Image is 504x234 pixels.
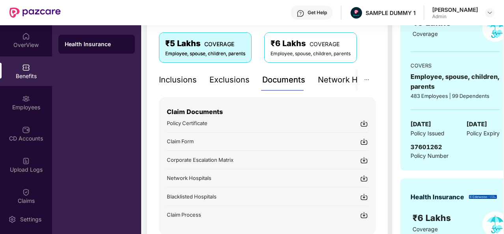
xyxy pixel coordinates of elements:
[358,69,376,91] button: ellipsis
[22,95,30,103] img: svg+xml;base64,PHN2ZyBpZD0iRW1wbG95ZWVzIiB4bWxucz0iaHR0cDovL3d3dy53My5vcmcvMjAwMC9zdmciIHdpZHRoPS...
[271,50,351,58] div: Employee, spouse, children, parents
[411,62,500,69] div: COVERS
[411,143,442,151] span: 37601262
[411,192,464,202] div: Health Insurance
[297,9,304,17] img: svg+xml;base64,PHN2ZyBpZD0iSGVscC0zMngzMiIgeG1sbnM9Imh0dHA6Ly93d3cudzMub3JnLzIwMDAvc3ZnIiB3aWR0aD...
[167,157,233,163] span: Corporate Escalation Matrix
[360,156,368,164] img: svg+xml;base64,PHN2ZyBpZD0iRG93bmxvYWQtMjR4MjQiIHhtbG5zPSJodHRwOi8vd3d3LnczLm9yZy8yMDAwL3N2ZyIgd2...
[351,7,362,19] img: Pazcare_Alternative_logo-01-01.png
[364,77,370,82] span: ellipsis
[360,120,368,127] img: svg+xml;base64,PHN2ZyBpZD0iRG93bmxvYWQtMjR4MjQiIHhtbG5zPSJodHRwOi8vd3d3LnczLm9yZy8yMDAwL3N2ZyIgd2...
[413,213,453,223] span: ₹6 Lakhs
[360,211,368,219] img: svg+xml;base64,PHN2ZyBpZD0iRG93bmxvYWQtMjR4MjQiIHhtbG5zPSJodHRwOi8vd3d3LnczLm9yZy8yMDAwL3N2ZyIgd2...
[22,157,30,165] img: svg+xml;base64,PHN2ZyBpZD0iVXBsb2FkX0xvZ3MiIGRhdGEtbmFtZT0iVXBsb2FkIExvZ3MiIHhtbG5zPSJodHRwOi8vd3...
[487,9,493,16] img: svg+xml;base64,PHN2ZyBpZD0iRHJvcGRvd24tMzJ4MzIiIHhtbG5zPSJodHRwOi8vd3d3LnczLm9yZy8yMDAwL3N2ZyIgd2...
[167,212,201,218] span: Claim Process
[413,226,438,232] span: Coverage
[167,175,211,181] span: Network Hospitals
[413,30,438,37] span: Coverage
[8,215,16,223] img: svg+xml;base64,PHN2ZyBpZD0iU2V0dGluZy0yMHgyMCIgeG1sbnM9Imh0dHA6Ly93d3cudzMub3JnLzIwMDAvc3ZnIiB3aW...
[22,126,30,134] img: svg+xml;base64,PHN2ZyBpZD0iQ0RfQWNjb3VudHMiIGRhdGEtbmFtZT0iQ0QgQWNjb3VudHMiIHhtbG5zPSJodHRwOi8vd3...
[9,7,61,18] img: New Pazcare Logo
[165,37,245,50] div: ₹5 Lakhs
[469,195,497,199] img: insurerLogo
[159,74,197,86] div: Inclusions
[360,174,368,182] img: svg+xml;base64,PHN2ZyBpZD0iRG93bmxvYWQtMjR4MjQiIHhtbG5zPSJodHRwOi8vd3d3LnczLm9yZy8yMDAwL3N2ZyIgd2...
[308,9,327,16] div: Get Help
[411,72,500,92] div: Employee, spouse, children, parents
[411,152,448,159] span: Policy Number
[167,138,194,144] span: Claim Form
[65,40,129,48] div: Health Insurance
[209,74,250,86] div: Exclusions
[18,215,44,223] div: Settings
[467,129,500,138] span: Policy Expiry
[310,41,340,47] span: COVERAGE
[167,107,368,117] p: Claim Documents
[271,37,351,50] div: ₹6 Lakhs
[360,138,368,146] img: svg+xml;base64,PHN2ZyBpZD0iRG93bmxvYWQtMjR4MjQiIHhtbG5zPSJodHRwOi8vd3d3LnczLm9yZy8yMDAwL3N2ZyIgd2...
[366,9,416,17] div: SAMPLE DUMMY 1
[360,193,368,201] img: svg+xml;base64,PHN2ZyBpZD0iRG93bmxvYWQtMjR4MjQiIHhtbG5zPSJodHRwOi8vd3d3LnczLm9yZy8yMDAwL3N2ZyIgd2...
[22,32,30,40] img: svg+xml;base64,PHN2ZyBpZD0iSG9tZSIgeG1sbnM9Imh0dHA6Ly93d3cudzMub3JnLzIwMDAvc3ZnIiB3aWR0aD0iMjAiIG...
[204,41,234,47] span: COVERAGE
[411,92,500,100] div: 483 Employees | 99 Dependents
[413,17,453,28] span: ₹5 Lakhs
[22,188,30,196] img: svg+xml;base64,PHN2ZyBpZD0iQ2xhaW0iIHhtbG5zPSJodHRwOi8vd3d3LnczLm9yZy8yMDAwL3N2ZyIgd2lkdGg9IjIwIi...
[167,120,207,126] span: Policy Certificate
[432,13,478,20] div: Admin
[411,120,431,129] span: [DATE]
[22,64,30,71] img: svg+xml;base64,PHN2ZyBpZD0iQmVuZWZpdHMiIHhtbG5zPSJodHRwOi8vd3d3LnczLm9yZy8yMDAwL3N2ZyIgd2lkdGg9Ij...
[411,129,444,138] span: Policy Issued
[432,6,478,13] div: [PERSON_NAME]
[167,193,217,200] span: Blacklisted Hospitals
[165,50,245,58] div: Employee, spouse, children, parents
[318,74,387,86] div: Network Hospitals
[262,74,305,86] div: Documents
[467,120,487,129] span: [DATE]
